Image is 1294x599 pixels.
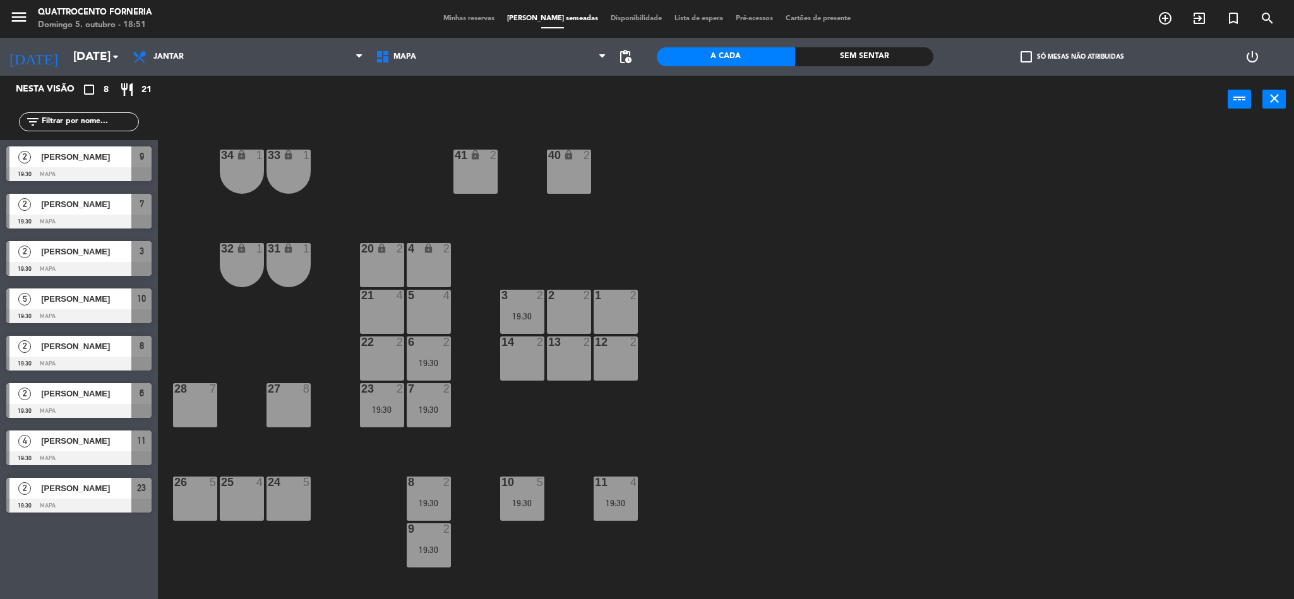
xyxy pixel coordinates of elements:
button: power_input [1228,90,1251,109]
span: Disponibilidade [604,15,668,22]
i: lock [376,243,387,254]
button: menu [9,8,28,31]
div: 19:30 [407,405,451,414]
div: 10 [501,477,502,488]
span: Minhas reservas [437,15,501,22]
div: 4 [443,290,451,301]
span: [PERSON_NAME] [41,482,131,495]
div: 32 [221,243,222,254]
div: 2 [443,523,451,535]
i: lock [470,150,481,160]
div: 2 [397,383,404,394]
span: 2 [18,388,31,400]
span: [PERSON_NAME] [41,198,131,211]
div: A cada [657,47,795,66]
div: 20 [361,243,362,254]
div: 2 [630,290,638,301]
div: 2 [584,290,591,301]
span: 2 [18,198,31,211]
div: 21 [361,290,362,301]
button: close [1262,90,1286,109]
div: 19:30 [407,499,451,507]
div: 5 [303,477,311,488]
span: [PERSON_NAME] [41,387,131,400]
span: 3 [140,244,144,259]
div: 5 [537,477,544,488]
i: exit_to_app [1192,11,1207,26]
div: 4 [256,477,264,488]
i: lock [283,150,294,160]
div: 2 [443,336,451,348]
i: arrow_drop_down [108,49,123,64]
i: lock [236,150,247,160]
div: Domingo 5. outubro - 18:51 [38,19,152,32]
span: 9 [140,149,144,164]
i: lock [283,243,294,254]
div: 19:30 [500,499,544,507]
div: 7 [210,383,217,394]
i: lock [236,243,247,254]
i: power_settings_new [1245,49,1260,64]
span: 7 [140,196,144,211]
span: Mapa [393,52,416,61]
div: 19:30 [407,545,451,554]
span: 2 [18,151,31,163]
span: 2 [18,482,31,495]
div: 1 [256,150,264,161]
div: 22 [361,336,362,348]
div: 40 [548,150,549,161]
div: 14 [501,336,502,348]
div: 1 [303,243,311,254]
div: 5 [210,477,217,488]
span: 11 [137,433,146,448]
i: lock [563,150,574,160]
span: Pré-acessos [729,15,779,22]
span: 4 [18,435,31,448]
label: Só mesas não atribuidas [1021,51,1124,62]
i: close [1267,91,1282,106]
div: 28 [174,383,175,394]
div: 26 [174,477,175,488]
span: Lista de espera [668,15,729,22]
div: 4 [630,477,638,488]
span: 21 [141,83,152,97]
span: [PERSON_NAME] [41,340,131,353]
span: [PERSON_NAME] [41,292,131,305]
div: Nesta visão [6,82,91,97]
div: 2 [490,150,498,161]
div: 2 [443,383,451,394]
div: 2 [548,290,549,301]
div: 19:30 [407,359,451,367]
div: 2 [630,336,638,348]
span: Cartões de presente [779,15,857,22]
i: turned_in_not [1226,11,1241,26]
span: 10 [137,291,146,306]
div: 3 [501,290,502,301]
div: 8 [303,383,311,394]
span: [PERSON_NAME] [41,434,131,448]
div: 2 [397,243,404,254]
div: 2 [537,336,544,348]
div: 2 [443,243,451,254]
span: 6 [140,386,144,401]
div: 34 [221,150,222,161]
span: 23 [137,480,146,495]
div: 19:30 [360,405,404,414]
div: 13 [548,336,549,348]
div: 1 [256,243,264,254]
span: 8 [104,83,109,97]
span: pending_actions [618,49,633,64]
i: filter_list [25,114,40,129]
